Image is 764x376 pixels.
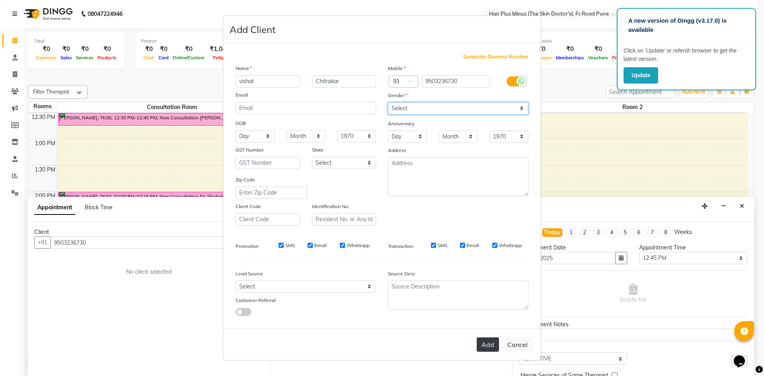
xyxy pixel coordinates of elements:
label: Source Desc [388,270,415,277]
label: Promotion [236,243,259,250]
input: Mobile [422,75,491,88]
input: GST Number [236,157,300,169]
h4: Add Client [230,22,275,37]
label: Mobile [388,65,405,72]
label: Address [388,147,406,154]
label: Email [467,242,479,249]
label: Customer Referral [236,297,276,304]
input: Client Code [236,213,300,226]
label: Whatsapp [499,242,522,249]
label: Gender [388,92,407,99]
button: Add [477,337,499,352]
label: Whatsapp [347,242,370,249]
input: Email [236,102,376,114]
label: Transaction [388,243,413,250]
button: Cancel [502,337,533,352]
label: Client Code [236,203,261,210]
label: Lead Source [236,270,263,277]
input: Resident No. or Any Id [312,213,376,226]
label: State [312,146,324,154]
label: DOB [236,120,246,127]
input: First Name [236,75,300,88]
input: Last Name [312,75,376,88]
label: SMS [285,242,295,249]
label: SMS [438,242,447,249]
span: Generate Dummy Number [463,53,528,61]
label: Email [314,242,327,249]
label: Email [236,92,248,99]
input: Enter Zip Code [236,187,307,199]
label: Anniversary [388,120,414,127]
label: Identification No. [312,203,349,210]
label: Zip Code [236,176,255,183]
label: GST Number [236,146,264,154]
label: Name [236,65,252,72]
